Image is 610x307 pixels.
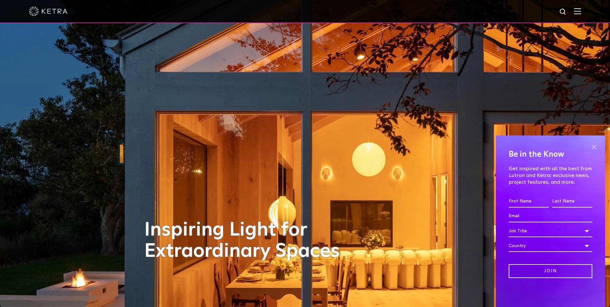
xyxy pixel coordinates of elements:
input: Join [509,264,592,278]
div: Job Title [509,225,592,237]
img: search icon [559,8,567,16]
input: First Name [509,195,549,208]
p: Get inspired with all the best from Lutron and Ketra: exclusive news, project features, and more. [509,165,592,185]
input: Last Name [552,195,592,208]
img: ketra-logo-2019-white [29,6,68,16]
h4: Be in the Know [509,148,592,161]
img: Hamburger%20Nav.svg [574,8,581,14]
h1: Inspiring Light for Extraordinary Spaces [144,219,353,262]
div: Country [509,240,592,252]
input: Email [509,210,592,222]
